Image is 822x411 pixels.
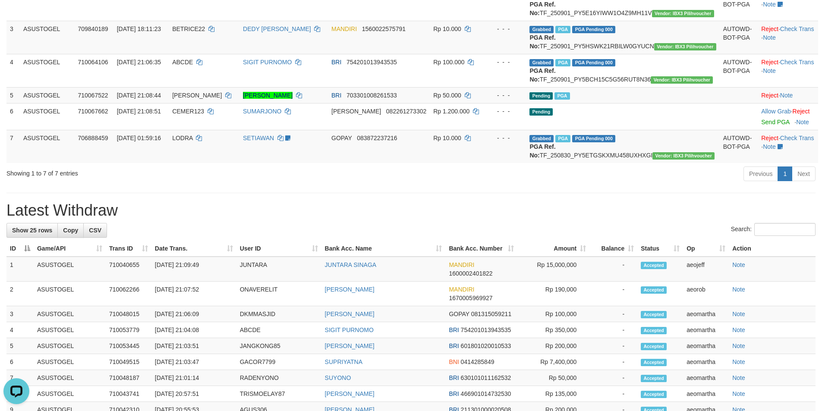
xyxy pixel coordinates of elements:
[172,25,205,32] span: BETRICE22
[117,135,161,141] span: [DATE] 01:59:16
[34,241,106,257] th: Game/API: activate to sort column ascending
[641,327,667,334] span: Accepted
[683,282,729,306] td: aeorob
[106,322,151,338] td: 710053779
[641,359,667,366] span: Accepted
[761,108,791,115] a: Allow Grab
[572,26,615,33] span: PGA Pending
[761,135,778,141] a: Reject
[529,1,555,16] b: PGA Ref. No:
[763,34,776,41] a: Note
[449,311,469,317] span: GOPAY
[732,326,745,333] a: Note
[243,59,292,66] a: SIGIT PURNOMO
[106,370,151,386] td: 710048187
[461,342,511,349] span: Copy 601801020010533 to clipboard
[641,262,667,269] span: Accepted
[488,58,523,66] div: - - -
[763,1,776,8] a: Note
[6,306,34,322] td: 3
[517,306,589,322] td: Rp 100,000
[172,59,193,66] span: ABCDE
[651,76,713,84] span: Vendor URL: https://payment5.1velocity.biz
[641,311,667,318] span: Accepted
[321,241,446,257] th: Bank Acc. Name: activate to sort column ascending
[34,257,106,282] td: ASUSTOGEL
[151,306,236,322] td: [DATE] 21:06:09
[6,54,20,87] td: 4
[589,257,637,282] td: -
[683,306,729,322] td: aeomartha
[729,241,816,257] th: Action
[106,354,151,370] td: 710049515
[641,343,667,350] span: Accepted
[6,130,20,163] td: 7
[683,354,729,370] td: aeomartha
[236,354,321,370] td: GACOR7799
[763,143,776,150] a: Note
[6,338,34,354] td: 5
[83,223,107,238] a: CSV
[683,257,729,282] td: aeojeff
[12,227,52,234] span: Show 25 rows
[57,223,84,238] a: Copy
[63,227,78,234] span: Copy
[6,223,58,238] a: Show 25 rows
[732,286,745,293] a: Note
[34,322,106,338] td: ASUSTOGEL
[151,241,236,257] th: Date Trans.: activate to sort column ascending
[529,143,555,159] b: PGA Ref. No:
[780,92,793,99] a: Note
[236,386,321,402] td: TRISMOELAY87
[641,375,667,382] span: Accepted
[683,322,729,338] td: aeomartha
[761,92,778,99] a: Reject
[325,390,375,397] a: [PERSON_NAME]
[732,374,745,381] a: Note
[761,119,789,125] a: Send PGA
[117,108,161,115] span: [DATE] 21:08:51
[106,282,151,306] td: 710062266
[758,87,818,103] td: ·
[461,326,511,333] span: Copy 754201013943535 to clipboard
[517,354,589,370] td: Rp 7,400,000
[761,25,778,32] a: Reject
[517,322,589,338] td: Rp 350,000
[529,26,554,33] span: Grabbed
[449,342,459,349] span: BRI
[6,202,816,219] h1: Latest Withdraw
[331,25,357,32] span: MANDIRI
[6,21,20,54] td: 3
[449,358,459,365] span: BNI
[6,354,34,370] td: 6
[517,370,589,386] td: Rp 50,000
[172,92,222,99] span: [PERSON_NAME]
[471,311,511,317] span: Copy 081315059211 to clipboard
[325,342,375,349] a: [PERSON_NAME]
[243,135,274,141] a: SETIAWAN
[236,370,321,386] td: RADENYONO
[20,103,74,130] td: ASUSTOGEL
[6,257,34,282] td: 1
[754,223,816,236] input: Search:
[331,59,341,66] span: BRI
[78,135,108,141] span: 706888459
[236,241,321,257] th: User ID: activate to sort column ascending
[763,67,776,74] a: Note
[172,108,204,115] span: CEMER123
[720,21,758,54] td: AUTOWD-BOT-PGA
[589,370,637,386] td: -
[325,374,351,381] a: SUYONO
[106,257,151,282] td: 710040655
[526,130,719,163] td: TF_250830_PY5ETGSKXMU458UXHXGI
[243,108,281,115] a: SUMARJONO
[449,374,459,381] span: BRI
[555,26,570,33] span: Marked by aeomartha
[357,135,397,141] span: Copy 083872237216 to clipboard
[461,390,511,397] span: Copy 466901014732530 to clipboard
[683,370,729,386] td: aeomartha
[386,108,426,115] span: Copy 082261273302 to clipboard
[151,370,236,386] td: [DATE] 21:01:14
[433,59,464,66] span: Rp 100.000
[780,135,814,141] a: Check Trans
